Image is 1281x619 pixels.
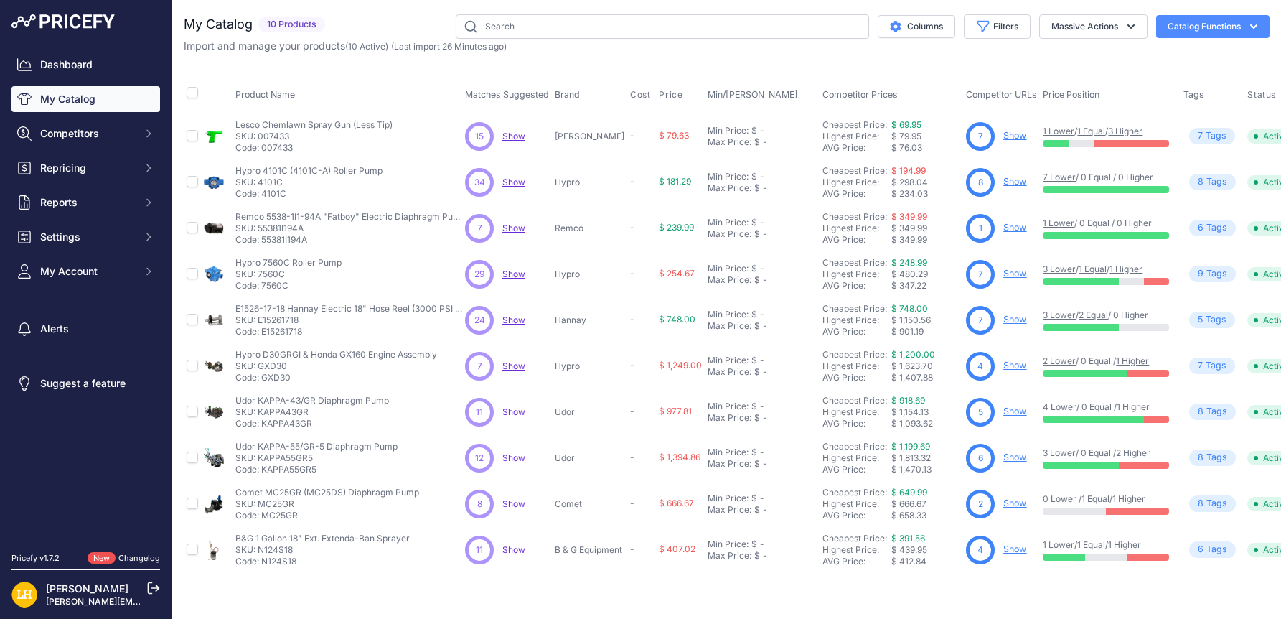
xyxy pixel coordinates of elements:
[630,89,650,101] span: Cost
[754,274,760,286] div: $
[1043,401,1169,413] p: / 0 Equal /
[1043,218,1074,228] a: 1 Lower
[502,406,525,417] a: Show
[754,366,760,378] div: $
[659,360,702,371] span: $ 1,249.00
[891,487,927,498] a: $ 649.99
[502,131,525,141] span: Show
[891,177,928,187] span: $ 298.04
[708,412,751,424] div: Max Price:
[1043,447,1076,458] a: 3 Lower
[659,89,685,101] button: Price
[1221,313,1226,327] span: s
[555,269,624,280] p: Hypro
[1043,539,1074,550] a: 1 Lower
[1043,401,1076,412] a: 4 Lower
[891,418,960,429] div: $ 1,093.62
[822,349,887,360] a: Cheapest Price:
[1247,89,1279,101] button: Status
[891,441,930,452] a: $ 1,199.69
[659,222,694,233] span: $ 239.99
[757,171,764,182] div: -
[1189,358,1235,374] span: Tag
[822,464,891,475] div: AVG Price:
[891,234,960,246] div: $ 349.99
[475,452,484,465] span: 12
[1077,126,1105,136] a: 1 Equal
[891,280,960,292] div: $ 347.22
[235,234,465,246] p: Code: 55381I194A
[891,165,926,176] a: $ 194.99
[891,326,960,338] div: $ 901.19
[184,14,253,34] h2: My Catalog
[345,41,388,52] span: ( )
[757,125,764,136] div: -
[1189,266,1236,282] span: Tag
[1039,14,1148,39] button: Massive Actions
[708,263,749,274] div: Min Price:
[235,487,419,498] p: Comet MC25GR (MC25DS) Diaphragm Pump
[1222,451,1227,465] span: s
[1198,313,1203,327] span: 5
[891,142,960,154] div: $ 76.03
[502,315,525,325] a: Show
[40,264,134,279] span: My Account
[822,165,887,176] a: Cheapest Price:
[477,360,482,373] span: 7
[1043,309,1076,320] a: 3 Lower
[11,52,160,78] a: Dashboard
[1222,175,1227,189] span: s
[822,406,891,418] div: Highest Price:
[754,458,760,470] div: $
[1003,222,1026,233] a: Show
[754,412,760,424] div: $
[555,89,580,100] span: Brand
[760,136,767,148] div: -
[1043,447,1169,459] p: / 0 Equal /
[235,188,383,200] p: Code: 4101C
[822,326,891,338] div: AVG Price:
[1043,309,1169,321] p: / / 0 Higher
[1117,401,1150,412] a: 1 Higher
[978,176,983,189] span: 8
[708,125,749,136] div: Min Price:
[891,464,960,475] div: $ 1,470.13
[760,274,767,286] div: -
[1043,126,1169,137] p: / /
[456,14,869,39] input: Search
[1003,498,1026,508] a: Show
[476,406,483,419] span: 11
[391,41,507,52] span: (Last import 26 Minutes ago)
[754,136,760,148] div: $
[11,155,160,181] button: Repricing
[822,418,891,429] div: AVG Price:
[822,177,891,188] div: Highest Price:
[708,366,751,378] div: Max Price:
[760,228,767,240] div: -
[1222,221,1227,235] span: s
[891,303,928,314] a: $ 748.00
[1003,176,1026,187] a: Show
[475,130,484,143] span: 15
[1198,359,1203,373] span: 7
[1003,544,1026,554] a: Show
[891,223,927,233] span: $ 349.99
[891,269,928,279] span: $ 480.29
[40,126,134,141] span: Competitors
[235,303,465,315] p: E1526-17-18 Hannay Electric 18" Hose Reel (3000 PSI Max)
[822,142,891,154] div: AVG Price:
[235,326,465,338] p: Code: E15261718
[659,268,695,279] span: $ 254.67
[754,228,760,240] div: $
[1189,174,1236,190] span: Tag
[474,176,485,189] span: 34
[979,222,982,235] span: 1
[630,222,634,233] span: -
[978,268,983,281] span: 7
[40,230,134,244] span: Settings
[46,596,267,607] a: [PERSON_NAME][EMAIL_ADDRESS][DOMAIN_NAME]
[235,89,295,100] span: Product Name
[1043,89,1099,100] span: Price Position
